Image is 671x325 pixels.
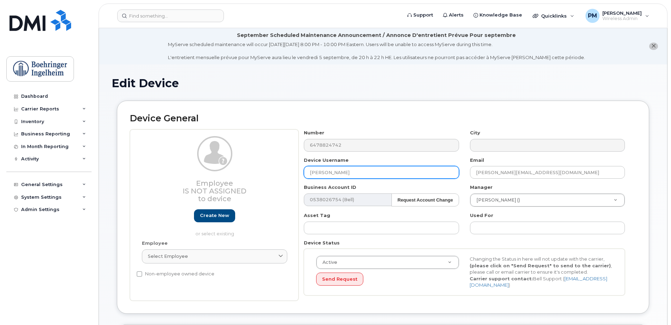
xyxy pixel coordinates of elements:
h1: Edit Device [112,77,654,89]
label: Email [470,157,484,164]
label: Non-employee owned device [137,270,214,278]
label: Device Username [304,157,349,164]
a: [PERSON_NAME] () [470,194,625,206]
a: Active [316,256,459,269]
button: close notification [649,43,658,50]
button: Request Account Change [391,193,459,206]
a: Select employee [142,249,287,263]
span: Active [318,259,337,266]
span: [PERSON_NAME] () [472,197,520,203]
div: MyServe scheduled maintenance will occur [DATE][DATE] 8:00 PM - 10:00 PM Eastern. Users will be u... [168,41,585,61]
label: Business Account ID [304,184,356,191]
p: or select existing [142,230,287,237]
label: Asset Tag [304,212,330,219]
h3: Employee [142,179,287,203]
span: Select employee [148,253,188,260]
label: Number [304,129,324,136]
div: Changing the Status in here will not update with the carrier, , please call or email carrier to e... [464,256,618,288]
input: Non-employee owned device [137,271,142,277]
strong: Carrier support contact: [470,276,533,281]
label: Device Status [304,240,340,246]
strong: Request Account Change [397,197,453,203]
label: City [470,129,480,136]
span: to device [198,195,231,203]
label: Used For [470,212,493,219]
h2: Device General [130,114,636,123]
a: [EMAIL_ADDRESS][DOMAIN_NAME] [470,276,607,288]
span: Is not assigned [183,187,246,195]
label: Employee [142,240,168,247]
div: September Scheduled Maintenance Announcement / Annonce D'entretient Prévue Pour septembre [237,32,516,39]
a: Create new [194,209,235,222]
strong: (please click on "Send Request" to send to the carrier) [470,263,611,268]
button: Send Request [316,273,363,286]
label: Manager [470,184,493,191]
